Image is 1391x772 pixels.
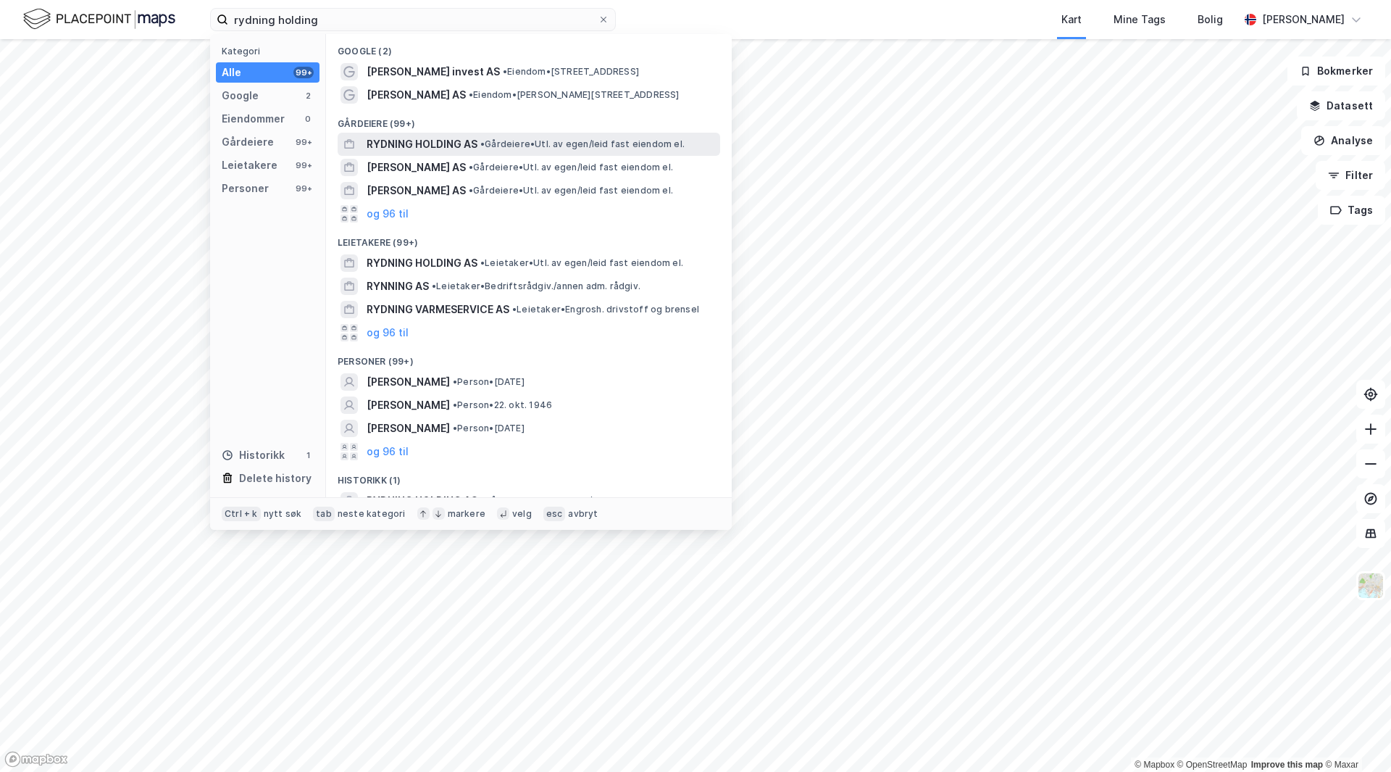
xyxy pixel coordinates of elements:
[302,113,314,125] div: 0
[1357,572,1384,599] img: Z
[326,34,732,60] div: Google (2)
[453,399,552,411] span: Person • 22. okt. 1946
[453,376,525,388] span: Person • [DATE]
[1319,702,1391,772] div: Kontrollprogram for chat
[222,64,241,81] div: Alle
[302,90,314,101] div: 2
[293,67,314,78] div: 99+
[23,7,175,32] img: logo.f888ab2527a4732fd821a326f86c7f29.svg
[432,281,436,291] span: •
[367,159,466,176] span: [PERSON_NAME] AS
[1301,126,1385,155] button: Analyse
[222,133,274,151] div: Gårdeiere
[264,508,302,520] div: nytt søk
[367,136,477,153] span: RYDNING HOLDING AS
[480,495,485,506] span: •
[293,159,314,171] div: 99+
[367,373,450,391] span: [PERSON_NAME]
[469,162,473,173] span: •
[338,508,406,520] div: neste kategori
[367,420,450,437] span: [PERSON_NAME]
[453,376,457,387] span: •
[568,508,598,520] div: avbryt
[480,138,485,149] span: •
[469,89,680,101] span: Eiendom • [PERSON_NAME][STREET_ADDRESS]
[367,63,500,80] span: [PERSON_NAME] invest AS
[367,254,477,272] span: RYDNING HOLDING AS
[222,87,259,104] div: Google
[1297,91,1385,120] button: Datasett
[448,508,485,520] div: markere
[1319,702,1391,772] iframe: Chat Widget
[293,136,314,148] div: 99+
[480,257,683,269] span: Leietaker • Utl. av egen/leid fast eiendom el.
[326,107,732,133] div: Gårdeiere (99+)
[469,185,473,196] span: •
[222,180,269,197] div: Personer
[469,162,673,173] span: Gårdeiere • Utl. av egen/leid fast eiendom el.
[503,66,507,77] span: •
[432,281,640,292] span: Leietaker • Bedriftsrådgiv./annen adm. rådgiv.
[453,423,525,434] span: Person • [DATE]
[367,86,466,104] span: [PERSON_NAME] AS
[367,278,429,295] span: RYNNING AS
[326,344,732,370] div: Personer (99+)
[512,304,517,315] span: •
[239,470,312,487] div: Delete history
[313,507,335,521] div: tab
[453,399,457,410] span: •
[326,225,732,252] div: Leietakere (99+)
[512,304,699,315] span: Leietaker • Engrosh. drivstoff og brensel
[512,508,532,520] div: velg
[469,89,473,100] span: •
[453,423,457,433] span: •
[293,183,314,194] div: 99+
[222,157,277,174] div: Leietakere
[367,443,409,460] button: og 96 til
[4,751,68,768] a: Mapbox homepage
[1287,57,1385,86] button: Bokmerker
[480,495,685,507] span: Gårdeiere • Utl. av egen/leid fast eiendom el.
[1061,11,1082,28] div: Kart
[1177,760,1248,770] a: OpenStreetMap
[1316,161,1385,190] button: Filter
[367,397,450,414] span: [PERSON_NAME]
[367,492,477,510] span: RYDNING HOLDING AS
[1262,11,1345,28] div: [PERSON_NAME]
[367,205,409,223] button: og 96 til
[222,110,285,128] div: Eiendommer
[222,507,261,521] div: Ctrl + k
[503,66,639,78] span: Eiendom • [STREET_ADDRESS]
[367,301,509,318] span: RYDNING VARMESERVICE AS
[228,9,598,30] input: Søk på adresse, matrikkel, gårdeiere, leietakere eller personer
[302,449,314,461] div: 1
[367,324,409,341] button: og 96 til
[480,138,685,150] span: Gårdeiere • Utl. av egen/leid fast eiendom el.
[222,46,319,57] div: Kategori
[326,463,732,489] div: Historikk (1)
[543,507,566,521] div: esc
[1251,760,1323,770] a: Improve this map
[222,447,285,464] div: Historikk
[1318,196,1385,225] button: Tags
[1114,11,1166,28] div: Mine Tags
[469,185,673,196] span: Gårdeiere • Utl. av egen/leid fast eiendom el.
[367,182,466,199] span: [PERSON_NAME] AS
[480,257,485,268] span: •
[1135,760,1174,770] a: Mapbox
[1198,11,1223,28] div: Bolig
